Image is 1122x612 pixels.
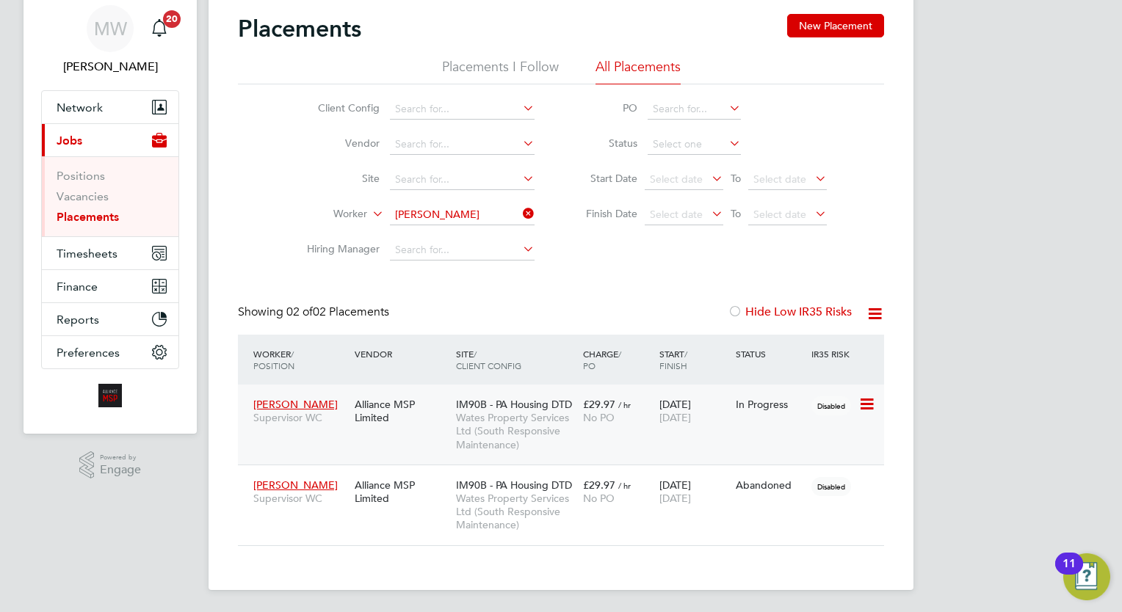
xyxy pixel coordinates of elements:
label: Finish Date [571,207,637,220]
span: [PERSON_NAME] [253,398,338,411]
input: Select one [648,134,741,155]
span: Supervisor WC [253,492,347,505]
a: Placements [57,210,119,224]
div: Abandoned [736,478,805,492]
span: £29.97 [583,398,615,411]
span: / Finish [659,348,687,371]
span: Select date [753,208,806,221]
span: Megan Westlotorn [41,58,179,76]
span: / Position [253,348,294,371]
div: Alliance MSP Limited [351,390,452,431]
span: MW [94,19,127,38]
button: Jobs [42,124,178,156]
label: Vendor [295,136,380,150]
li: Placements I Follow [442,58,559,84]
button: Network [42,91,178,123]
h2: Placements [238,14,361,43]
input: Search for... [390,205,535,225]
div: Charge [579,340,656,379]
a: 20 [145,5,174,52]
span: Network [57,101,103,114]
span: To [726,169,745,188]
span: 02 Placements [286,305,389,319]
div: [DATE] [656,471,732,512]
div: Vendor [351,340,452,367]
a: [PERSON_NAME]Supervisor WCAlliance MSP LimitedIM90B - PA Housing DTDWates Property Services Ltd (... [250,470,884,483]
label: PO [571,101,637,114]
button: Preferences [42,336,178,368]
button: Reports [42,303,178,335]
div: Start [656,340,732,379]
span: Powered by [100,451,141,464]
div: Worker [250,340,351,379]
span: To [726,204,745,223]
span: 20 [163,10,181,28]
label: Worker [283,207,367,222]
input: Search for... [390,134,535,155]
span: Jobs [57,134,82,147]
span: £29.97 [583,478,615,492]
button: Timesheets [42,237,178,269]
a: Go to home page [41,384,179,407]
button: Finance [42,270,178,302]
label: Client Config [295,101,380,114]
div: Site [452,340,579,379]
div: In Progress [736,398,805,411]
span: Select date [650,208,703,221]
span: Select date [650,172,703,186]
span: [DATE] [659,492,691,505]
div: [DATE] [656,390,732,431]
div: Status [732,340,808,367]
span: Finance [57,280,98,294]
div: Jobs [42,156,178,236]
span: / PO [583,348,621,371]
span: Engage [100,464,141,476]
input: Search for... [390,99,535,120]
div: Alliance MSP Limited [351,471,452,512]
div: Showing [238,305,392,320]
label: Hiring Manager [295,242,380,255]
a: MW[PERSON_NAME] [41,5,179,76]
span: No PO [583,492,615,505]
span: Disabled [811,396,851,415]
span: Supervisor WC [253,411,347,424]
label: Status [571,136,637,150]
span: 02 of [286,305,313,319]
span: [DATE] [659,411,691,424]
input: Search for... [390,240,535,261]
div: IR35 Risk [808,340,858,367]
a: Vacancies [57,189,109,203]
a: Positions [57,169,105,183]
img: alliancemsp-logo-retina.png [98,384,122,407]
button: New Placement [787,14,884,37]
span: Timesheets [57,247,117,261]
span: Wates Property Services Ltd (South Responsive Maintenance) [456,492,576,532]
span: / hr [618,399,631,410]
input: Search for... [390,170,535,190]
span: Wates Property Services Ltd (South Responsive Maintenance) [456,411,576,451]
span: / hr [618,480,631,491]
div: 11 [1063,564,1076,583]
span: No PO [583,411,615,424]
label: Site [295,172,380,185]
span: [PERSON_NAME] [253,478,338,492]
span: Preferences [57,346,120,360]
span: IM90B - PA Housing DTD [456,398,572,411]
li: All Placements [596,58,681,84]
span: IM90B - PA Housing DTD [456,478,572,492]
input: Search for... [648,99,741,120]
label: Start Date [571,172,637,185]
span: Reports [57,313,99,327]
a: Powered byEngage [79,451,142,479]
button: Open Resource Center, 11 new notifications [1063,553,1110,600]
span: / Client Config [456,348,521,371]
span: Select date [753,172,806,186]
a: [PERSON_NAME]Supervisor WCAlliance MSP LimitedIM90B - PA Housing DTDWates Property Services Ltd (... [250,390,884,402]
span: Disabled [811,477,851,496]
label: Hide Low IR35 Risks [728,305,852,319]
